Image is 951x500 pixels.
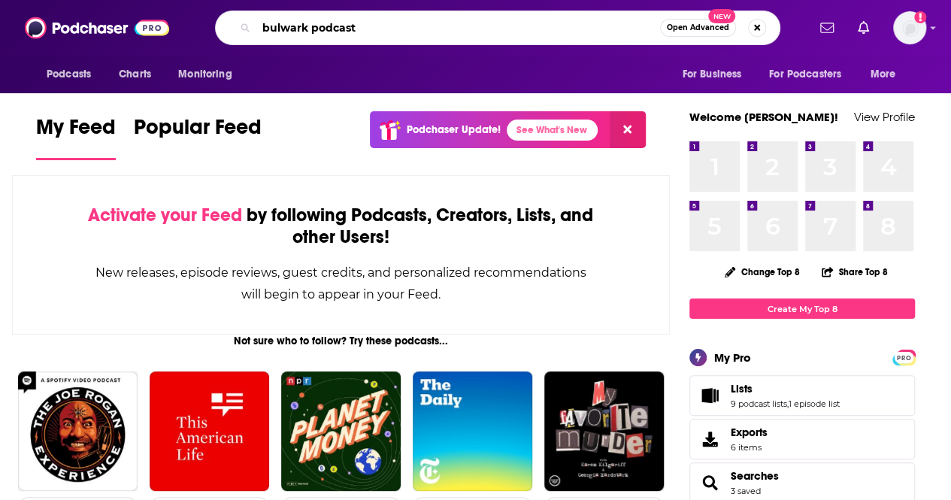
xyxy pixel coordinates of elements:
[47,64,91,85] span: Podcasts
[716,262,809,281] button: Change Top 8
[895,352,913,363] span: PRO
[281,371,401,491] img: Planet Money
[36,60,111,89] button: open menu
[689,419,915,459] a: Exports
[150,371,269,491] img: This American Life
[787,398,789,409] span: ,
[893,11,926,44] button: Show profile menu
[854,110,915,124] a: View Profile
[695,429,725,450] span: Exports
[814,15,840,41] a: Show notifications dropdown
[731,442,768,453] span: 6 items
[708,9,735,23] span: New
[134,114,262,149] span: Popular Feed
[789,398,840,409] a: 1 episode list
[689,110,838,124] a: Welcome [PERSON_NAME]!
[544,371,664,491] img: My Favorite Murder with Karen Kilgariff and Georgia Hardstark
[852,15,875,41] a: Show notifications dropdown
[88,204,242,226] span: Activate your Feed
[18,371,138,491] img: The Joe Rogan Experience
[895,351,913,362] a: PRO
[667,24,729,32] span: Open Advanced
[821,257,889,286] button: Share Top 8
[671,60,760,89] button: open menu
[88,262,594,305] div: New releases, episode reviews, guest credits, and personalized recommendations will begin to appe...
[36,114,116,149] span: My Feed
[256,16,660,40] input: Search podcasts, credits, & more...
[178,64,232,85] span: Monitoring
[689,375,915,416] span: Lists
[871,64,896,85] span: More
[731,382,753,395] span: Lists
[731,426,768,439] span: Exports
[731,382,840,395] a: Lists
[714,350,751,365] div: My Pro
[12,335,670,347] div: Not sure who to follow? Try these podcasts...
[695,385,725,406] a: Lists
[695,472,725,493] a: Searches
[215,11,780,45] div: Search podcasts, credits, & more...
[769,64,841,85] span: For Podcasters
[731,486,761,496] a: 3 saved
[119,64,151,85] span: Charts
[689,298,915,319] a: Create My Top 8
[660,19,736,37] button: Open AdvancedNew
[860,60,915,89] button: open menu
[759,60,863,89] button: open menu
[88,205,594,248] div: by following Podcasts, Creators, Lists, and other Users!
[914,11,926,23] svg: Add a profile image
[134,114,262,160] a: Popular Feed
[731,398,787,409] a: 9 podcast lists
[36,114,116,160] a: My Feed
[893,11,926,44] span: Logged in as gabrielle.gantz
[168,60,251,89] button: open menu
[407,123,501,136] p: Podchaser Update!
[731,469,779,483] a: Searches
[507,120,598,141] a: See What's New
[25,14,169,42] img: Podchaser - Follow, Share and Rate Podcasts
[682,64,741,85] span: For Business
[893,11,926,44] img: User Profile
[413,371,532,491] img: The Daily
[109,60,160,89] a: Charts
